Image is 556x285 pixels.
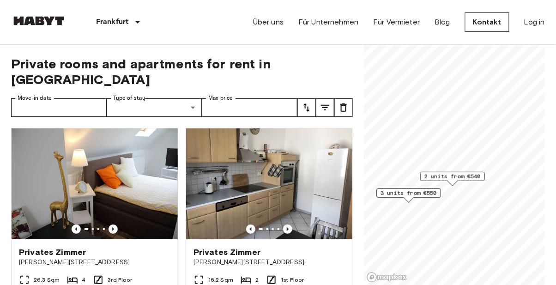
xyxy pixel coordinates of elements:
[109,224,118,234] button: Previous image
[334,98,353,117] button: tune
[186,128,352,239] img: Marketing picture of unit DE-04-031-001-01HF
[424,172,481,181] span: 2 units from €540
[96,17,128,28] p: Frankfurt
[435,17,450,28] a: Blog
[11,16,66,25] img: Habyt
[381,189,437,197] span: 3 units from €550
[11,56,353,87] span: Private rooms and apartments for rent in [GEOGRAPHIC_DATA]
[376,188,441,203] div: Map marker
[19,258,170,267] span: [PERSON_NAME][STREET_ADDRESS]
[367,272,407,283] a: Mapbox logo
[208,276,233,284] span: 16.2 Sqm
[297,98,316,117] button: tune
[316,98,334,117] button: tune
[246,224,255,234] button: Previous image
[373,17,420,28] a: Für Vermieter
[193,247,260,258] span: Privates Zimmer
[108,276,132,284] span: 3rd Floor
[11,98,107,117] input: Choose date
[208,94,233,102] label: Max price
[465,12,509,32] a: Kontakt
[19,247,86,258] span: Privates Zimmer
[255,276,259,284] span: 2
[113,94,145,102] label: Type of stay
[524,17,545,28] a: Log in
[281,276,304,284] span: 1st Floor
[420,172,485,186] div: Map marker
[12,128,178,239] img: Marketing picture of unit DE-04-007-001-04HF
[34,276,60,284] span: 26.3 Sqm
[298,17,358,28] a: Für Unternehmen
[193,258,345,267] span: [PERSON_NAME][STREET_ADDRESS]
[82,276,85,284] span: 4
[253,17,284,28] a: Über uns
[72,224,81,234] button: Previous image
[283,224,292,234] button: Previous image
[18,94,52,102] label: Move-in date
